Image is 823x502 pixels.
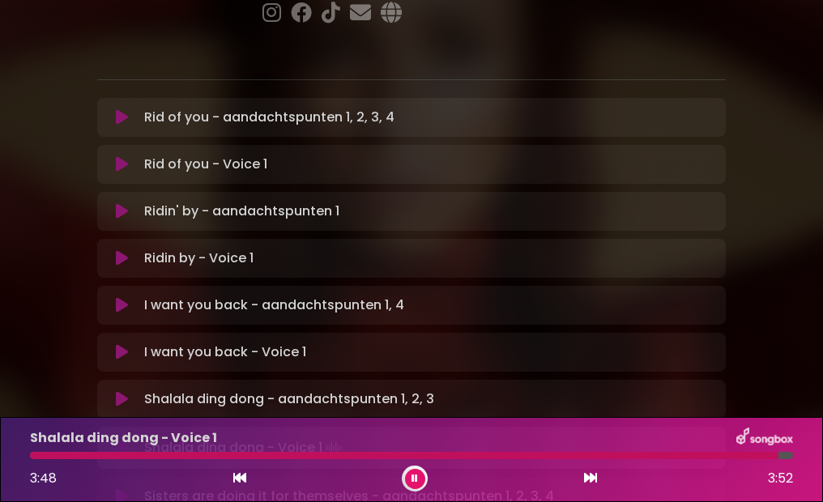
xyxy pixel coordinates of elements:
[144,249,254,268] p: Ridin by - Voice 1
[144,108,394,127] p: Rid of you - aandachtspunten 1, 2, 3, 4
[144,389,434,409] p: Shalala ding dong - aandachtspunten 1, 2, 3
[144,155,267,174] p: Rid of you - Voice 1
[30,469,57,487] span: 3:48
[30,428,217,448] p: Shalala ding dong - Voice 1
[768,469,793,488] span: 3:52
[144,342,306,362] p: I want you back - Voice 1
[736,428,793,449] img: songbox-logo-white.png
[144,296,404,315] p: I want you back - aandachtspunten 1, 4
[144,202,339,221] p: Ridin' by - aandachtspunten 1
